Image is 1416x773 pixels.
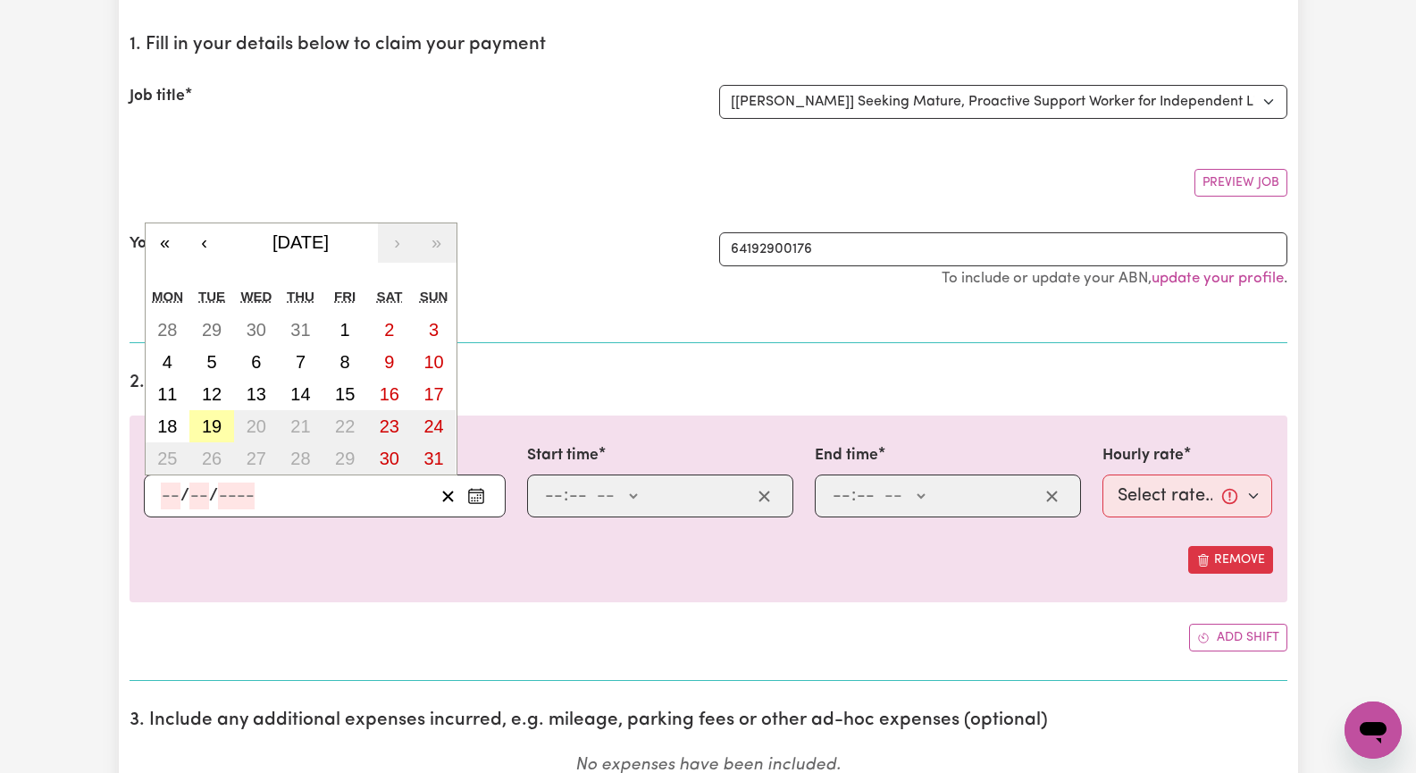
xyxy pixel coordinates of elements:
abbr: August 17, 2025 [423,384,443,404]
input: ---- [218,483,255,509]
input: -- [161,483,180,509]
abbr: August 3, 2025 [429,320,439,340]
abbr: Sunday [420,289,448,304]
button: » [417,223,457,263]
abbr: Friday [334,289,356,304]
button: Add another shift [1189,624,1287,651]
button: August 12, 2025 [189,378,234,410]
button: August 7, 2025 [279,346,323,378]
small: To include or update your ABN, . [942,271,1287,286]
button: August 26, 2025 [189,442,234,475]
button: August 1, 2025 [323,314,367,346]
abbr: August 13, 2025 [247,384,266,404]
button: August 2, 2025 [367,314,412,346]
abbr: August 27, 2025 [247,449,266,468]
button: August 23, 2025 [367,410,412,442]
abbr: August 21, 2025 [290,416,310,436]
abbr: Thursday [287,289,314,304]
input: -- [544,483,564,509]
button: Enter the date of care work [462,483,490,509]
abbr: August 12, 2025 [202,384,222,404]
button: August 13, 2025 [234,378,279,410]
button: August 22, 2025 [323,410,367,442]
span: : [564,486,568,506]
abbr: August 6, 2025 [251,352,261,372]
abbr: August 2, 2025 [384,320,394,340]
abbr: Tuesday [198,289,225,304]
button: Clear date [434,483,462,509]
abbr: August 15, 2025 [335,384,355,404]
h2: 2. Enter the details of your shift(s) [130,372,1287,394]
abbr: August 4, 2025 [163,352,172,372]
button: August 21, 2025 [279,410,323,442]
iframe: Button to launch messaging window [1345,702,1402,759]
abbr: August 9, 2025 [384,352,394,372]
input: -- [189,483,209,509]
label: Start time [527,444,599,467]
button: August 27, 2025 [234,442,279,475]
a: update your profile [1152,271,1284,286]
abbr: August 29, 2025 [335,449,355,468]
button: July 28, 2025 [146,314,190,346]
abbr: July 31, 2025 [290,320,310,340]
abbr: August 24, 2025 [423,416,443,436]
label: Your ABN [130,232,197,256]
button: › [378,223,417,263]
button: July 31, 2025 [279,314,323,346]
h2: 1. Fill in your details below to claim your payment [130,34,1287,56]
abbr: July 30, 2025 [247,320,266,340]
abbr: August 23, 2025 [380,416,399,436]
button: August 16, 2025 [367,378,412,410]
button: August 30, 2025 [367,442,412,475]
button: August 24, 2025 [412,410,457,442]
abbr: August 1, 2025 [340,320,350,340]
button: August 9, 2025 [367,346,412,378]
button: « [146,223,185,263]
button: August 29, 2025 [323,442,367,475]
abbr: August 8, 2025 [340,352,350,372]
button: August 18, 2025 [146,410,190,442]
button: August 5, 2025 [189,346,234,378]
button: August 15, 2025 [323,378,367,410]
button: August 28, 2025 [279,442,323,475]
abbr: August 16, 2025 [380,384,399,404]
span: / [209,486,218,506]
button: Preview Job [1194,169,1287,197]
button: ‹ [185,223,224,263]
button: August 10, 2025 [412,346,457,378]
abbr: Saturday [376,289,402,304]
label: Hourly rate [1102,444,1184,467]
button: August 4, 2025 [146,346,190,378]
button: August 25, 2025 [146,442,190,475]
abbr: August 22, 2025 [335,416,355,436]
abbr: August 7, 2025 [296,352,306,372]
button: Remove this shift [1188,546,1273,574]
button: July 30, 2025 [234,314,279,346]
button: August 3, 2025 [412,314,457,346]
abbr: August 30, 2025 [380,449,399,468]
button: August 6, 2025 [234,346,279,378]
button: August 17, 2025 [412,378,457,410]
input: -- [856,483,876,509]
abbr: August 14, 2025 [290,384,310,404]
h2: 3. Include any additional expenses incurred, e.g. mileage, parking fees or other ad-hoc expenses ... [130,710,1287,732]
span: [DATE] [272,232,329,252]
abbr: July 28, 2025 [157,320,177,340]
label: End time [815,444,878,467]
abbr: August 19, 2025 [202,416,222,436]
button: July 29, 2025 [189,314,234,346]
abbr: Wednesday [240,289,272,304]
button: August 19, 2025 [189,410,234,442]
label: Date of care work [144,444,273,467]
abbr: August 20, 2025 [247,416,266,436]
input: -- [568,483,588,509]
input: -- [832,483,851,509]
button: August 8, 2025 [323,346,367,378]
abbr: Monday [152,289,183,304]
abbr: August 28, 2025 [290,449,310,468]
abbr: August 26, 2025 [202,449,222,468]
abbr: August 10, 2025 [423,352,443,372]
abbr: August 11, 2025 [157,384,177,404]
button: August 11, 2025 [146,378,190,410]
abbr: July 29, 2025 [202,320,222,340]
